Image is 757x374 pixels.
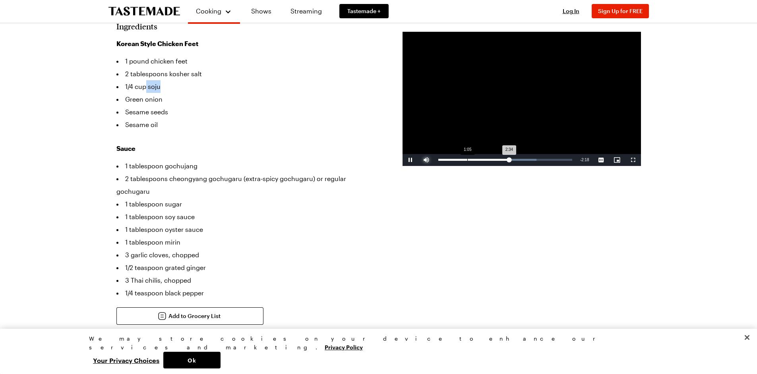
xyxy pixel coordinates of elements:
[116,21,157,31] h2: Ingredients
[116,39,379,48] h3: Korean Style Chicken Feet
[116,210,379,223] li: 1 tablespoon soy sauce
[116,93,379,106] li: Green onion
[163,352,221,368] button: Ok
[403,32,641,166] video-js: Video Player
[555,7,587,15] button: Log In
[196,3,232,19] button: Cooking
[89,334,661,352] div: We may store cookies on your device to enhance our services and marketing.
[592,4,649,18] button: Sign Up for FREE
[580,158,581,162] span: -
[116,249,379,261] li: 3 garlic cloves, chopped
[738,329,756,346] button: Close
[116,307,263,325] button: Add to Grocery List
[116,144,379,153] h3: Sauce
[347,7,381,15] span: Tastemade +
[598,8,643,14] span: Sign Up for FREE
[196,7,221,15] span: Cooking
[116,287,379,299] li: 1/4 teaspoon black pepper
[418,154,434,166] button: Mute
[168,312,221,320] span: Add to Grocery List
[116,67,379,80] li: 2 tablespoons kosher salt
[116,172,379,198] li: 2 tablespoons cheongyang gochugaru (extra-spicy gochugaru) or regular gochugaru
[438,159,572,161] div: Progress Bar
[593,154,609,166] button: Captions
[609,154,625,166] button: Picture-in-Picture
[625,154,641,166] button: Fullscreen
[116,223,379,236] li: 1 tablespoon oyster sauce
[116,198,379,210] li: 1 tablespoon sugar
[89,352,163,368] button: Your Privacy Choices
[116,274,379,287] li: 3 Thai chilis, chopped
[116,160,379,172] li: 1 tablespoon gochujang
[325,343,363,351] a: More information about your privacy, opens in a new tab
[116,118,379,131] li: Sesame oil
[116,106,379,118] li: Sesame seeds
[339,4,389,18] a: Tastemade +
[116,261,379,274] li: 1/2 teaspoon grated ginger
[116,80,379,93] li: 1/4 cup soju
[116,236,379,249] li: 1 tablespoon mirin
[116,55,379,67] li: 1 pound chicken feet
[89,334,661,368] div: Privacy
[108,7,180,16] a: To Tastemade Home Page
[563,8,579,14] span: Log In
[403,154,418,166] button: Pause
[581,158,589,162] span: 2:18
